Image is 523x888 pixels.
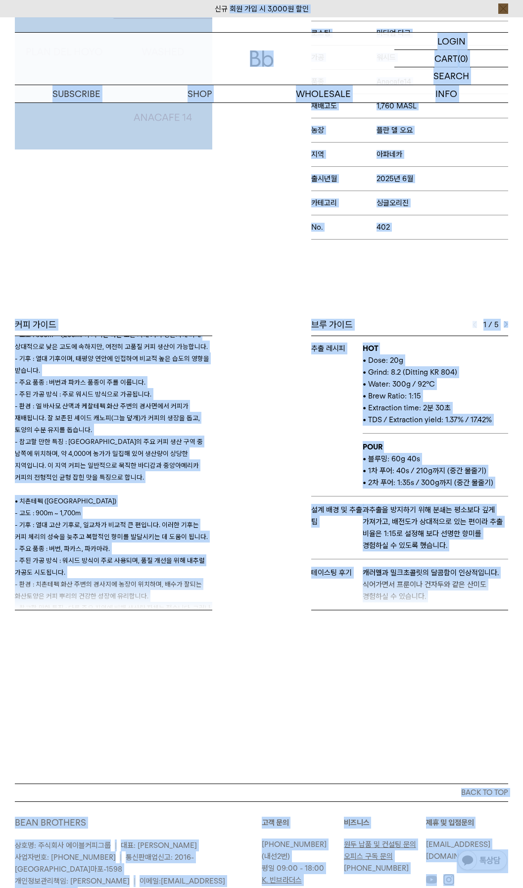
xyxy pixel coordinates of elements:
span: - [15,521,18,529]
span: 고도 : 900m ~ 1,700m [19,509,81,517]
p: 설계 배경 및 추출 팁 [311,504,363,528]
p: • 2차 푸어: 1:35s / 300g까지 (중간 물줄기) [363,477,508,489]
span: 참고할 만한 특징 : [GEOGRAPHIC_DATA]의 주요 커피 생산 구역 중 남쪽에 위치하며, 약 4,000여 농가가 밀집해 있어 생산량이 상당한 지역입니다. 이 지역 커... [15,438,203,481]
span: 치촌테펙 ([GEOGRAPHIC_DATA]) [19,497,116,505]
span: 상호명: 주식회사 에이블커피그룹 [15,841,111,850]
p: • 블루밍: 60g 40s [363,453,508,465]
span: 기후 : 열대 기후이며, 태평양 연안에 인접하여 비교적 높은 습도의 영향을 받습니다. [15,354,209,374]
p: 제휴 및 입점문의 [426,817,508,829]
span: 싱글오리진 [377,198,409,207]
span: 기후 : 열대 고산 기후로, 일교차가 비교적 큰 편입니다. 이러한 기후는 커피 체리의 성숙을 늦추고 복합적인 향미를 발달시키는 데 도움이 됩니다. [15,521,208,541]
span: 농장 [311,126,377,135]
span: 1,760 MASL [377,101,417,110]
span: 주요 품종 : 버번, 파카스, 파카마라. [19,544,110,552]
a: [EMAIL_ADDRESS][DOMAIN_NAME] [426,840,490,861]
p: 추출 레시피 [311,343,363,354]
b: POUR [363,443,382,451]
span: 재배고도 [311,101,377,110]
p: • Brew Ratio: 1:15 [363,390,508,402]
a: 신규 회원 가입 시 3,000원 할인 [215,4,309,13]
a: LOGIN [394,33,508,50]
span: 카테고리 [311,198,377,207]
span: 플란 델 오요 [377,126,413,135]
p: 테이스팅 후기 [311,567,363,579]
a: BEAN BROTHERS [15,817,86,828]
div: 브루 가이드 [311,319,509,331]
span: 402 [377,223,390,232]
span: - [15,402,18,410]
span: - [15,544,18,552]
span: 아파네카 [377,150,402,159]
a: [PHONE_NUMBER] [344,864,409,873]
b: HOT [363,344,379,353]
p: CART [434,50,458,67]
a: 오피스 구독 문의 [344,852,393,861]
a: SUBSCRIBE [15,85,138,102]
span: • [15,497,18,505]
p: • Grind: 8.2 (Ditting KR 804) [363,366,508,378]
a: K. 빈브라더스 [262,876,302,885]
span: 사업자번호: [PHONE_NUMBER] [15,853,116,862]
p: (0) [458,50,468,67]
span: / [488,319,492,331]
span: | [134,877,136,886]
span: 주요 품종 : 버번과 파카스 품종이 주를 이룹니다. [19,378,145,386]
p: • Extraction time: 2분 30초 [363,402,508,414]
span: No. [311,223,377,232]
a: SHOP [138,85,261,102]
a: CART (0) [394,50,508,67]
p: • 1차 푸어: 40s / 210g까지 (중간 물줄기) [363,465,508,477]
img: 카카오톡 채널 1:1 채팅 버튼 [457,849,508,873]
p: • Water: 300g / 92°C [363,378,508,390]
div: 커피 가이드 [15,319,212,331]
p: 과추출을 방지하기 위해 분쇄는 평소보다 깊게 가져가고, 배전도가 상대적으로 있는 편이라 추출 비율은 1:15로 설정해 보다 선명한 향미를 경험하실 수 있도록 했습니다. [363,504,508,551]
p: 고객 문의 [262,817,344,829]
a: 원두 납품 및 컨설팅 문의 [344,840,416,849]
span: - [15,354,18,362]
span: - [15,378,18,386]
span: | [115,841,117,850]
span: - [15,556,18,564]
p: (내선2번) [262,839,339,862]
span: 5 [494,319,499,331]
a: [PHONE_NUMBER] [262,840,327,849]
span: 환경 : 엘 바사모 산맥과 케찰테펙 화산 주변의 경사면에서 커피가 재배됩니다. 잘 보존된 셰이드 캐노피(그늘 덮개)가 커피의 생장을 돕고, 토양의 수분 유지를 돕습니다. [15,402,200,434]
span: 주된 가공 방식 : 워시드 방식이 주로 사용되며, 품질 개선을 위해 내추럴 가공도 시도됩니다. [15,556,205,576]
p: INFO [385,85,508,102]
p: WHOLESALE [262,85,385,102]
p: 평일 09:00 - 18:00 [262,862,339,874]
p: LOGIN [437,33,466,49]
span: - [15,509,18,517]
span: 개인정보관리책임: [PERSON_NAME] [15,877,130,886]
span: 주된 가공 방식 : 주로 워시드 방식으로 가공됩니다. [19,390,151,398]
p: SEARCH [433,67,469,85]
p: 비즈니스 [344,817,426,829]
span: 1 [482,319,486,331]
p: • TDS / Extraction yield: 1.37% / 17.42% [363,414,508,426]
span: 대표: [PERSON_NAME] [121,841,197,850]
img: 로고 [250,50,274,67]
span: - [15,438,18,445]
span: - [15,390,18,398]
span: | [120,853,122,862]
span: 출시년월 [311,174,377,183]
span: 지역 [311,150,377,159]
button: BACK TO TOP [15,784,508,801]
p: • Dose: 20g [363,354,508,366]
p: 캐러멜과 밀크초콜릿의 달콤함이 인상적입니다. 식어가면서 프룬이나 건자두와 같은 산미도 경험하실 수 있습니다. [363,567,508,602]
span: 2025년 6월 [377,174,413,183]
